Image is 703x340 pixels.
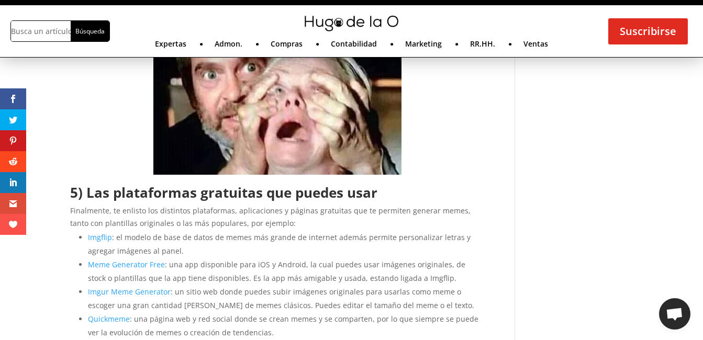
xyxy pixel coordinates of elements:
[523,40,548,52] a: Ventas
[88,285,484,312] li: : un sitio web donde puedes subir imágenes originales para usarlas como meme o escoger una gran c...
[88,314,130,324] a: Quickmeme
[331,40,377,52] a: Contabilidad
[70,205,484,230] p: Finalmente, te enlisto los distintos plataformas, aplicaciones y páginas gratuitas que te permite...
[659,298,690,330] div: Chat abierto
[305,24,398,33] a: mini-hugo-de-la-o-logo
[88,232,112,242] a: Imgflip
[88,231,484,258] li: : el modelo de base de datos de memes más grande de internet además permite personalizar letras y...
[70,183,377,202] strong: 5) Las plataformas gratuitas que puedes usar
[608,18,688,44] a: Suscribirse
[271,40,303,52] a: Compras
[215,40,242,52] a: Admon.
[155,40,186,52] a: Expertas
[405,40,442,52] a: Marketing
[88,287,171,297] a: Imgur Meme Generator
[11,21,71,41] input: Busca un artículo
[71,21,109,41] input: Búsqueda
[88,312,484,339] li: : una página web y red social donde se crean memes y se comparten, por lo que siempre se puede ve...
[88,258,484,285] li: : una app disponible para iOS y Android, la cual puedes usar imágenes originales, de stock o plan...
[305,16,398,31] img: mini-hugo-de-la-o-logo
[88,259,165,269] a: Meme Generator Free
[470,40,495,52] a: RR.HH.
